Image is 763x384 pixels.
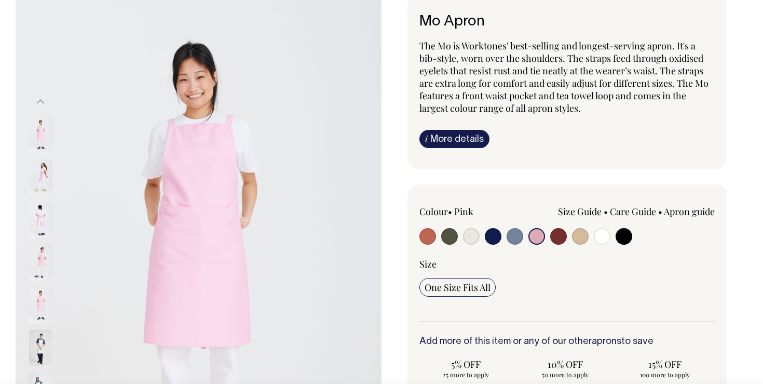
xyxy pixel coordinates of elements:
span: The Mo is Worktones' best-selling and longest-serving apron. It's a bib-style, worn over the shou... [419,39,709,114]
input: 10% OFF 50 more to apply [519,355,612,382]
button: Previous [33,90,48,114]
div: Size [419,258,715,270]
span: • [448,205,452,218]
span: i [425,133,428,144]
img: pink [29,116,52,153]
input: 15% OFF 100 more to apply [618,355,712,382]
span: 50 more to apply [524,370,607,379]
h6: Mo Apron [419,14,715,30]
span: • [658,205,662,218]
img: pink [29,202,52,238]
input: One Size Fits All [419,278,496,297]
input: 5% OFF 25 more to apply [419,355,513,382]
a: iMore details [419,130,489,148]
div: Colour [419,205,538,218]
span: One Size Fits All [425,281,491,294]
img: off-white [29,329,52,366]
label: Pink [454,205,473,218]
img: pink [29,159,52,195]
a: Size Guide [558,205,602,218]
a: Apron guide [664,205,715,218]
a: Care Guide [610,205,656,218]
span: 5% OFF [425,358,508,370]
span: 10% OFF [524,358,607,370]
a: aprons [592,337,621,346]
img: pink [29,244,52,281]
span: • [604,205,608,218]
img: pink [29,287,52,323]
span: 100 more to apply [623,370,706,379]
h6: Add more of this item or any of our other to save [419,337,715,347]
span: 15% OFF [623,358,706,370]
span: 25 more to apply [425,370,508,379]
